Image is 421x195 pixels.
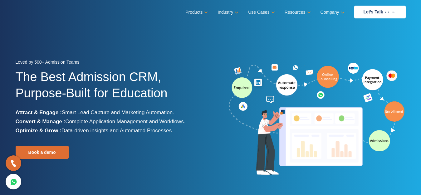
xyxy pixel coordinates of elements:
h1: The Best Admission CRM, Purpose-Built for Education [16,69,206,108]
img: admission-software-home-page-header [228,61,406,178]
b: Optimize & Grow : [16,128,61,134]
b: Attract & Engage : [16,110,62,115]
div: Loved by 500+ Admission Teams [16,58,206,69]
a: Resources [285,8,310,17]
b: Convert & Manage : [16,119,66,124]
span: Data-driven insights and Automated Processes. [61,128,173,134]
a: Book a demo [16,146,69,159]
a: Let’s Talk [354,6,406,18]
a: Products [185,8,207,17]
a: Industry [218,8,237,17]
a: Use Cases [248,8,273,17]
a: Company [321,8,343,17]
span: Complete Application Management and Workflows. [65,119,185,124]
span: Smart Lead Capture and Marketing Automation. [62,110,174,115]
